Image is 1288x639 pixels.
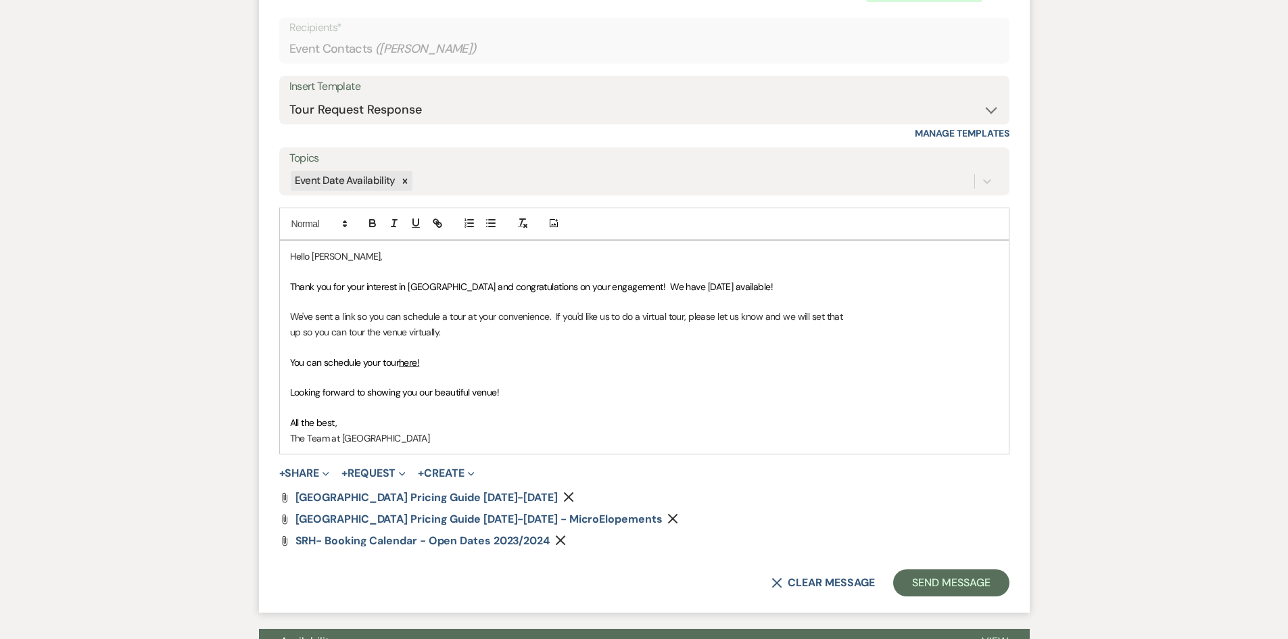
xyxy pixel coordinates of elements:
[915,127,1009,139] a: Manage Templates
[893,569,1009,596] button: Send Message
[279,468,285,479] span: +
[290,417,337,429] span: All the best,
[289,19,999,37] p: Recipients*
[290,431,999,446] p: The Team at [GEOGRAPHIC_DATA]
[341,468,348,479] span: +
[290,386,499,398] span: Looking forward to showing you our beautiful venue!
[289,36,999,62] div: Event Contacts
[291,171,398,191] div: Event Date Availability
[295,492,558,503] a: [GEOGRAPHIC_DATA] Pricing Guide [DATE]-[DATE]
[341,468,406,479] button: Request
[771,577,874,588] button: Clear message
[290,281,773,293] span: Thank you for your interest in [GEOGRAPHIC_DATA] and congratulations on your engagement! We have ...
[290,309,999,324] p: We've sent a link so you can schedule a tour at your convenience. If you'd like us to do a virtua...
[295,512,663,526] span: [GEOGRAPHIC_DATA] Pricing Guide [DATE]-[DATE] - MicroElopements
[375,40,477,58] span: ( [PERSON_NAME] )
[290,325,999,339] p: up so you can tour the venue virtually.
[418,468,474,479] button: Create
[295,490,558,504] span: [GEOGRAPHIC_DATA] Pricing Guide [DATE]-[DATE]
[290,249,999,264] p: Hello [PERSON_NAME],
[295,514,663,525] a: [GEOGRAPHIC_DATA] Pricing Guide [DATE]-[DATE] - MicroElopements
[289,77,999,97] div: Insert Template
[399,356,419,369] a: here!
[289,149,999,168] label: Topics
[295,536,550,546] a: SRH- Booking Calendar - Open Dates 2023/2024
[295,534,550,548] span: SRH- Booking Calendar - Open Dates 2023/2024
[279,468,330,479] button: Share
[290,356,399,369] span: You can schedule your tour
[418,468,424,479] span: +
